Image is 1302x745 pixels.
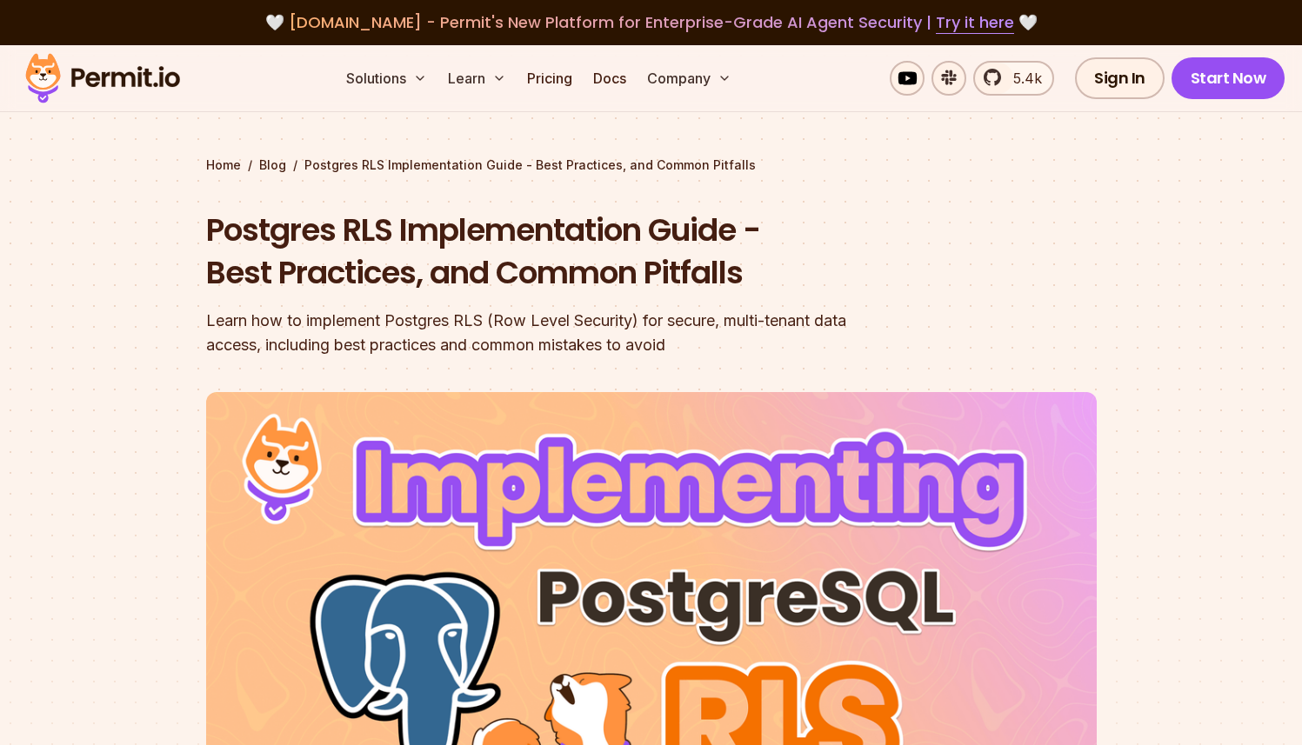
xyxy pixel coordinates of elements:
h1: Postgres RLS Implementation Guide - Best Practices, and Common Pitfalls [206,209,874,295]
span: 5.4k [1003,68,1042,89]
button: Learn [441,61,513,96]
a: Sign In [1075,57,1165,99]
div: Learn how to implement Postgres RLS (Row Level Security) for secure, multi-tenant data access, in... [206,309,874,357]
a: Pricing [520,61,579,96]
button: Solutions [339,61,434,96]
a: 5.4k [973,61,1054,96]
button: Company [640,61,738,96]
span: [DOMAIN_NAME] - Permit's New Platform for Enterprise-Grade AI Agent Security | [289,11,1014,33]
a: Home [206,156,241,174]
div: 🤍 🤍 [42,10,1260,35]
a: Start Now [1172,57,1285,99]
a: Blog [259,156,286,174]
a: Docs [586,61,633,96]
a: Try it here [936,11,1014,34]
div: / / [206,156,1097,174]
img: Permit logo [17,49,188,108]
